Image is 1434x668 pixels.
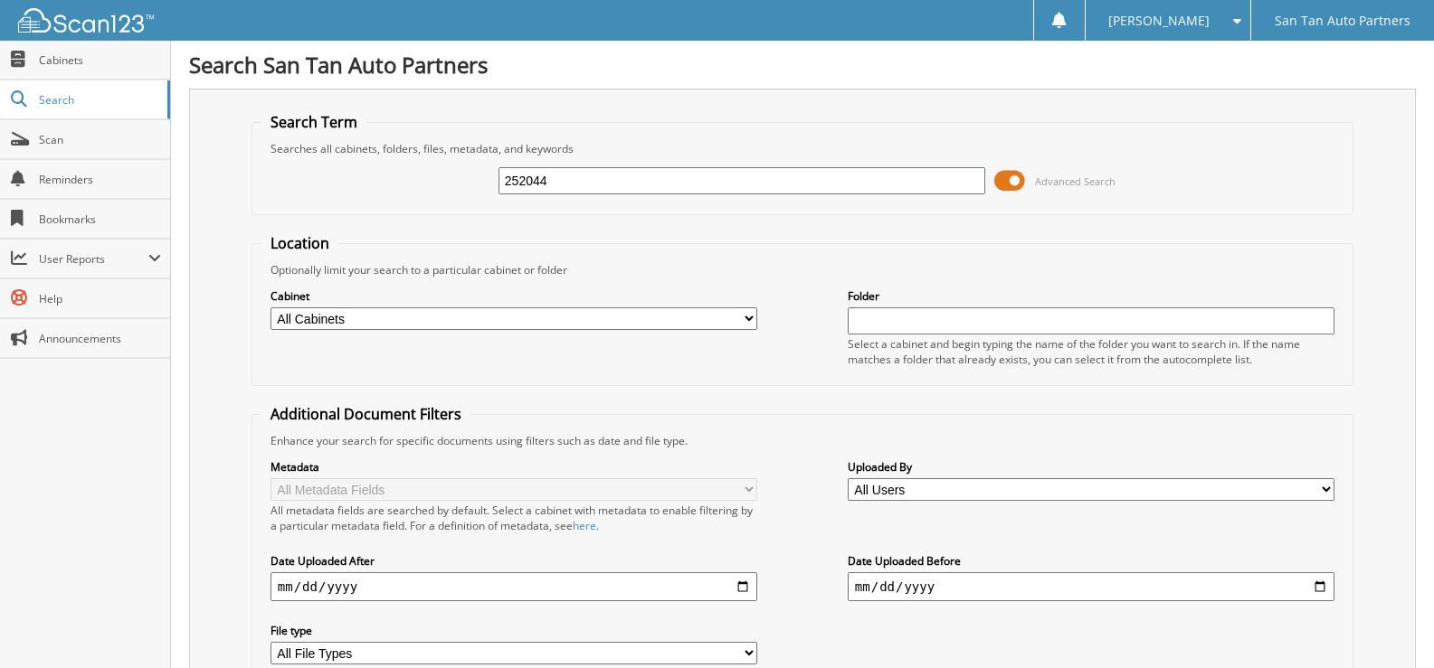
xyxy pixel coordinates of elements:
div: Select a cabinet and begin typing the name of the folder you want to search in. If the name match... [848,336,1334,367]
label: Folder [848,288,1334,304]
label: File type [271,623,757,638]
span: Scan [39,132,161,147]
h1: Search San Tan Auto Partners [189,50,1416,80]
iframe: Chat Widget [1344,581,1434,668]
span: [PERSON_NAME] [1108,15,1210,26]
a: here [573,518,596,533]
legend: Search Term [261,112,366,132]
span: Help [39,291,161,306]
span: Search [39,92,158,108]
legend: Additional Document Filters [261,404,470,424]
label: Cabinet [271,288,757,304]
span: Cabinets [39,52,161,68]
span: Advanced Search [1035,174,1116,188]
label: Date Uploaded Before [848,553,1334,569]
span: Announcements [39,331,161,346]
span: User Reports [39,251,148,267]
input: end [848,572,1334,601]
span: Bookmarks [39,212,161,227]
input: start [271,572,757,601]
legend: Location [261,233,338,253]
span: Reminders [39,172,161,187]
div: Optionally limit your search to a particular cabinet or folder [261,262,1344,278]
div: All metadata fields are searched by default. Select a cabinet with metadata to enable filtering b... [271,503,757,533]
span: San Tan Auto Partners [1275,15,1410,26]
div: Enhance your search for specific documents using filters such as date and file type. [261,433,1344,448]
label: Metadata [271,459,757,475]
label: Uploaded By [848,459,1334,475]
img: scan123-logo-white.svg [18,8,154,33]
label: Date Uploaded After [271,553,757,569]
div: Searches all cabinets, folders, files, metadata, and keywords [261,141,1344,156]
